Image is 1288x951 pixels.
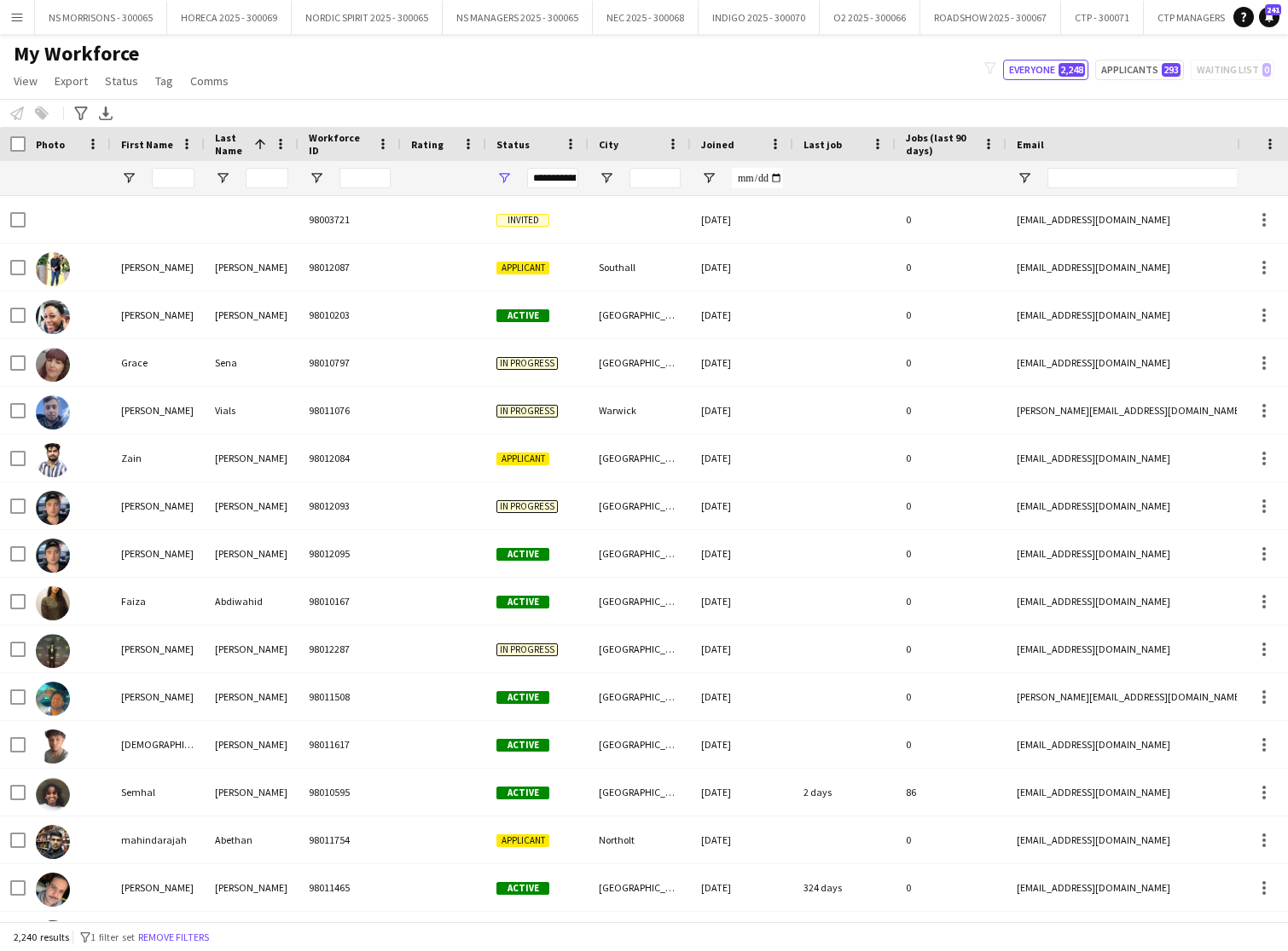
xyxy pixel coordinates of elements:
div: 2 days [793,769,896,816]
span: 293 [1162,63,1181,77]
div: [DATE] [691,196,793,243]
div: [PERSON_NAME] [205,673,299,720]
img: Muhammad Abdur-Razzaq [36,729,70,764]
button: Applicants293 [1095,60,1184,80]
button: Open Filter Menu [309,170,324,186]
div: [PERSON_NAME] [205,291,299,338]
button: O2 2025 - 300066 [820,1,920,34]
div: 98003721 [299,196,401,243]
div: [PERSON_NAME] [205,864,299,911]
span: Photo [36,138,65,151]
div: 0 [896,578,1007,625]
div: [GEOGRAPHIC_DATA] [589,482,691,529]
button: NS MORRISONS - 300065 [35,1,167,34]
div: Zain [111,435,205,481]
input: First Name Filter Input [152,168,194,188]
div: 0 [896,244,1007,291]
img: mahindarajah Abethan [36,825,70,859]
span: Applicant [496,834,549,847]
a: 241 [1259,7,1279,27]
span: 241 [1265,4,1281,15]
div: 0 [896,196,1007,243]
span: Applicant [496,452,549,465]
span: 2,248 [1059,63,1085,77]
div: [DATE] [691,530,793,577]
div: [PERSON_NAME] [111,625,205,672]
div: Faiza [111,578,205,625]
span: In progress [496,357,558,370]
div: [PERSON_NAME] [111,864,205,911]
img: Ronnie ABRAHAM [36,873,70,907]
span: Joined [701,138,734,151]
button: NORDIC SPIRIT 2025 - 300065 [292,1,443,34]
div: [GEOGRAPHIC_DATA] [589,578,691,625]
span: Active [496,882,549,895]
span: Invited [496,214,549,227]
div: [PERSON_NAME] [205,482,299,529]
span: Rating [411,138,444,151]
img: Mary Noel [36,300,70,334]
app-action-btn: Advanced filters [71,103,91,124]
a: Export [48,70,95,92]
div: 98012287 [299,625,401,672]
div: [PERSON_NAME] [111,244,205,291]
button: Everyone2,248 [1003,60,1088,80]
button: INDIGO 2025 - 300070 [699,1,820,34]
div: 0 [896,482,1007,529]
div: [PERSON_NAME] [205,721,299,768]
span: Status [105,73,138,89]
img: Faiza Abdiwahid [36,586,70,620]
div: [GEOGRAPHIC_DATA] [589,769,691,816]
div: 98010595 [299,769,401,816]
div: 98010797 [299,339,401,386]
div: [GEOGRAPHIC_DATA] [589,530,691,577]
div: [DATE] [691,578,793,625]
div: 98011508 [299,673,401,720]
div: 98011617 [299,721,401,768]
span: Comms [190,73,229,89]
div: Northolt [589,816,691,863]
span: Active [496,739,549,752]
div: [PERSON_NAME] [205,769,299,816]
span: Email [1017,138,1044,151]
div: [DATE] [691,291,793,338]
button: Open Filter Menu [1017,170,1032,186]
img: Semhal Abebe [36,777,70,811]
span: Workforce ID [309,131,370,157]
div: [GEOGRAPHIC_DATA] [589,339,691,386]
div: [PERSON_NAME] [111,673,205,720]
a: Status [98,70,145,92]
img: Ali Hassan Abbas [36,539,70,573]
span: First Name [121,138,173,151]
img: Grace Sena [36,348,70,382]
div: 98012095 [299,530,401,577]
span: In progress [496,405,558,418]
div: [DATE] [691,435,793,481]
div: 0 [896,339,1007,386]
input: Workforce ID Filter Input [339,168,391,188]
div: 98010203 [299,291,401,338]
div: [DEMOGRAPHIC_DATA] [111,721,205,768]
div: [GEOGRAPHIC_DATA] [589,291,691,338]
div: [DATE] [691,816,793,863]
div: [GEOGRAPHIC_DATA] [589,721,691,768]
div: [DATE] [691,387,793,434]
div: 0 [896,721,1007,768]
span: Active [496,596,549,608]
div: [DATE] [691,625,793,672]
span: Applicant [496,262,549,274]
div: [DATE] [691,721,793,768]
div: 98011076 [299,387,401,434]
div: 98012093 [299,482,401,529]
div: 324 days [793,864,896,911]
div: [PERSON_NAME] [205,530,299,577]
button: Open Filter Menu [496,170,512,186]
div: Abdiwahid [205,578,299,625]
button: CTP MANAGERS - 300071 [1144,1,1277,34]
span: Active [496,787,549,799]
div: [PERSON_NAME] [111,291,205,338]
img: Elliot Vials [36,395,70,429]
div: [GEOGRAPHIC_DATA] [589,435,691,481]
div: Semhal [111,769,205,816]
span: Tag [155,73,173,89]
